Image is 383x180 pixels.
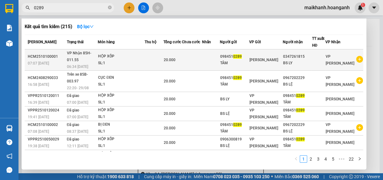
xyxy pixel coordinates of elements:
[28,93,65,99] div: VPPR2510120011
[283,60,312,66] div: BS LY
[182,40,200,44] span: Chưa cước
[220,151,249,157] div: 0347261815
[329,155,337,163] li: 5
[292,155,300,163] button: left
[307,156,314,162] a: 2
[325,123,354,134] span: VP [PERSON_NAME]
[164,79,175,83] span: 20.000
[67,144,88,148] span: 12:11 [DATE]
[325,97,354,101] span: [PERSON_NAME]
[296,94,305,98] span: 0289
[283,93,312,99] div: 098451
[89,24,94,29] span: down
[98,121,144,128] div: BỊ ĐEN
[249,58,278,62] span: [PERSON_NAME]
[202,40,211,44] span: Nhãn
[67,100,88,105] span: 07:00 [DATE]
[108,5,112,11] span: close-circle
[283,128,312,135] div: BS LỆ
[98,107,144,114] div: HỘP XỐP
[233,76,242,80] span: 0289
[315,155,322,163] li: 3
[220,40,237,44] span: Người gửi
[337,155,347,163] span: •••
[249,94,278,105] span: VP [PERSON_NAME]
[356,56,363,63] span: plus-circle
[98,150,144,157] div: HỘP XỐP
[294,157,298,161] span: left
[220,122,249,128] div: 098451
[67,65,88,69] span: 06:34 [DATE]
[6,139,12,145] span: question-circle
[220,53,249,60] div: 098451
[300,156,307,162] a: 1
[283,40,303,44] span: Người nhận
[347,155,356,163] li: 22
[28,115,49,119] span: 19:41 [DATE]
[67,137,80,141] span: Đã giao
[98,81,144,88] div: SL: 1
[249,137,278,148] span: VP [PERSON_NAME]
[356,77,363,84] span: plus-circle
[325,140,354,145] span: [PERSON_NAME]
[28,129,49,134] span: 07:08 [DATE]
[67,51,91,62] span: VP Nhận 85H-011.55
[72,22,99,31] button: Bộ lọcdown
[358,157,361,161] span: right
[6,25,13,31] img: solution-icon
[220,111,249,117] div: BS LỆ
[28,82,49,87] span: 16:58 [DATE]
[220,81,249,88] div: TÂM
[220,136,249,143] div: 0906300819
[233,54,242,59] span: 0289
[28,61,49,65] span: 07:07 [DATE]
[337,155,347,163] li: Next 5 Pages
[249,40,261,44] span: VP Gửi
[28,136,65,143] div: VPPR2510050029
[283,136,312,143] div: 098451
[145,40,156,44] span: Thu hộ
[67,40,84,44] span: Trạng thái
[98,53,144,60] div: HỘP XỐP
[164,97,175,101] span: 20.000
[28,122,65,128] div: HCM2510100002
[312,36,324,48] span: TT xuất HĐ
[283,99,312,106] div: TÂM
[98,143,144,149] div: SL: 1
[300,155,307,163] li: 1
[220,128,249,135] div: TÂM
[315,156,322,162] a: 3
[220,75,249,81] div: 098451
[322,156,329,162] a: 4
[6,153,12,159] span: notification
[67,123,80,127] span: Đã giao
[283,122,312,128] div: 0967202229
[163,40,181,44] span: Tổng cước
[283,151,312,157] div: 098451
[67,115,88,119] span: 07:00 [DATE]
[356,124,363,131] span: plus-circle
[283,75,312,81] div: 0967202229
[98,74,144,81] div: CỤC ĐEN
[220,96,249,103] div: BS LY
[164,111,175,116] span: 20.000
[164,140,175,145] span: 20.000
[356,155,363,163] button: right
[98,99,144,106] div: SL: 1
[283,114,312,120] div: TÂM
[283,53,312,60] div: 0347261815
[67,72,88,83] span: Trên xe 85B-003.97
[67,129,88,134] span: 08:37 [DATE]
[325,111,354,116] span: [PERSON_NAME]
[28,144,49,148] span: 19:38 [DATE]
[249,79,278,83] span: [PERSON_NAME]
[283,107,312,114] div: 098451
[233,123,242,127] span: 0289
[164,126,175,130] span: 20.000
[98,128,144,135] div: SL: 1
[28,100,49,105] span: 16:39 [DATE]
[283,143,312,149] div: TÂM
[220,143,249,149] div: BS LỆ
